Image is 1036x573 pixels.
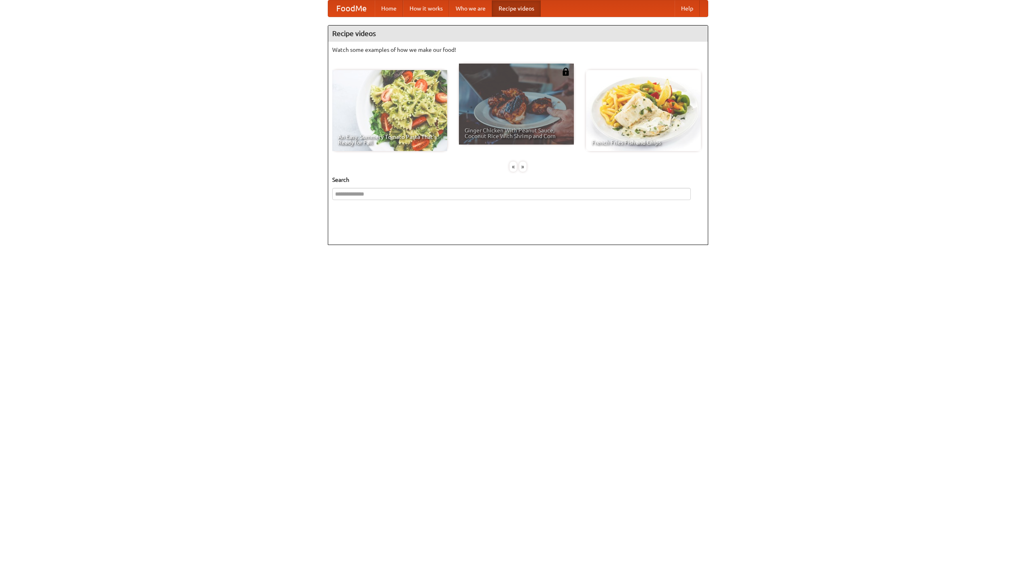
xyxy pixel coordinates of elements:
[675,0,700,17] a: Help
[338,134,442,145] span: An Easy, Summery Tomato Pasta That's Ready for Fall
[510,162,517,172] div: «
[519,162,526,172] div: »
[492,0,541,17] a: Recipe videos
[375,0,403,17] a: Home
[562,68,570,76] img: 483408.png
[332,70,447,151] a: An Easy, Summery Tomato Pasta That's Ready for Fall
[592,140,695,145] span: French Fries Fish and Chips
[328,0,375,17] a: FoodMe
[332,46,704,54] p: Watch some examples of how we make our food!
[332,176,704,184] h5: Search
[586,70,701,151] a: French Fries Fish and Chips
[403,0,449,17] a: How it works
[449,0,492,17] a: Who we are
[328,26,708,42] h4: Recipe videos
